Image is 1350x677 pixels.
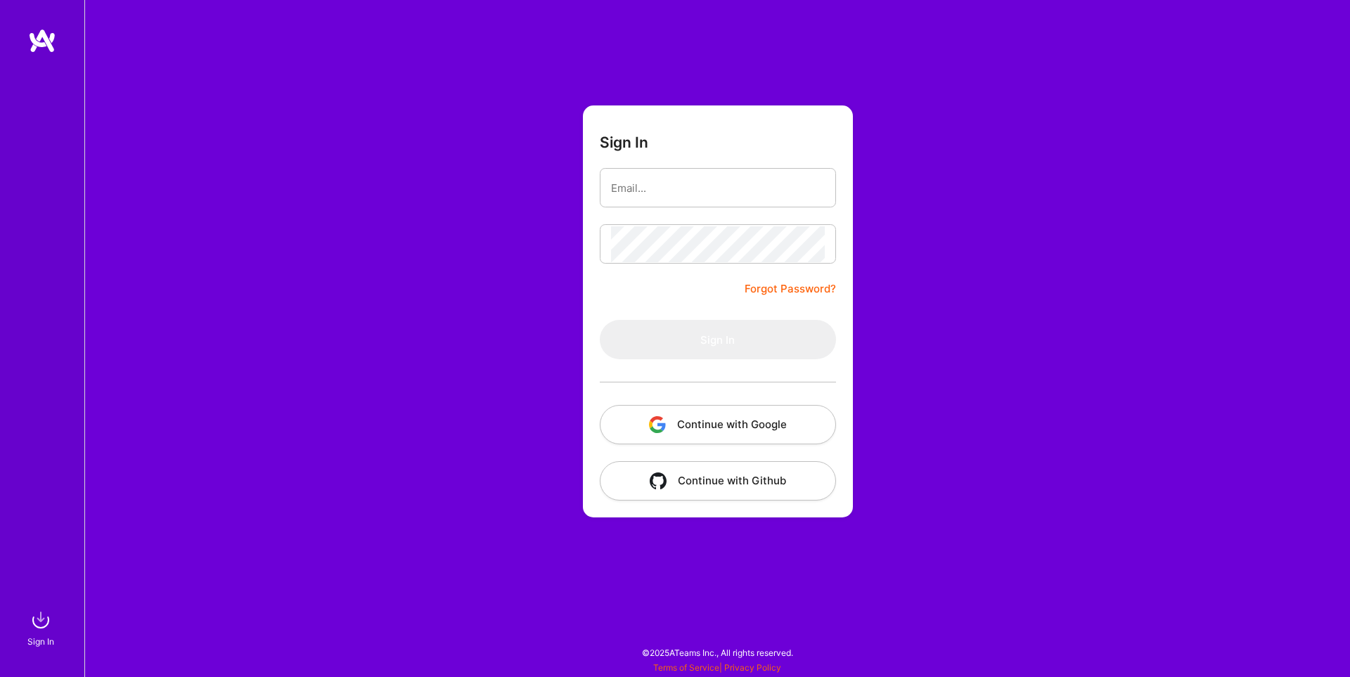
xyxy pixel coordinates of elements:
[600,405,836,444] button: Continue with Google
[27,634,54,649] div: Sign In
[650,472,667,489] img: icon
[600,320,836,359] button: Sign In
[649,416,666,433] img: icon
[653,662,781,673] span: |
[84,635,1350,670] div: © 2025 ATeams Inc., All rights reserved.
[653,662,719,673] a: Terms of Service
[27,606,55,634] img: sign in
[724,662,781,673] a: Privacy Policy
[745,281,836,297] a: Forgot Password?
[30,606,55,649] a: sign inSign In
[611,170,825,206] input: Email...
[600,461,836,501] button: Continue with Github
[600,134,648,151] h3: Sign In
[28,28,56,53] img: logo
